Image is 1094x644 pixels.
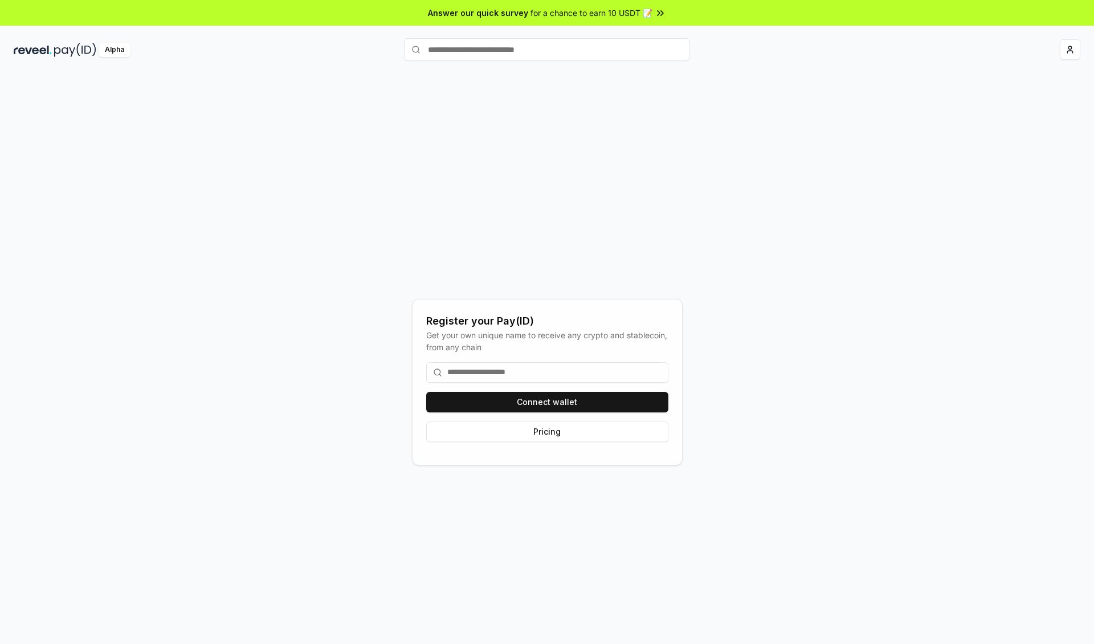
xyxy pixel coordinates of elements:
span: Answer our quick survey [428,7,528,19]
button: Pricing [426,422,668,442]
span: for a chance to earn 10 USDT 📝 [530,7,652,19]
div: Get your own unique name to receive any crypto and stablecoin, from any chain [426,329,668,353]
button: Connect wallet [426,392,668,412]
img: pay_id [54,43,96,57]
img: reveel_dark [14,43,52,57]
div: Register your Pay(ID) [426,313,668,329]
div: Alpha [99,43,130,57]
